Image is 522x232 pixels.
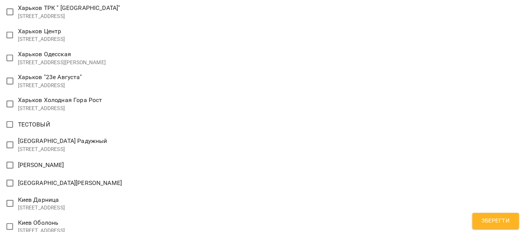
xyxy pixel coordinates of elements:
span: [GEOGRAPHIC_DATA][PERSON_NAME] [18,179,122,187]
p: [STREET_ADDRESS] [18,13,120,20]
span: Киев Дарница [18,196,59,203]
span: Киев Оболонь [18,219,59,226]
p: [STREET_ADDRESS] [18,82,82,89]
span: Харьков Центр [18,28,62,35]
span: Харьков "23е Августа" [18,73,82,81]
button: Зберегти [472,213,519,229]
p: [STREET_ADDRESS] [18,146,107,153]
span: Харьков ТРК " [GEOGRAPHIC_DATA]" [18,4,120,11]
span: [PERSON_NAME] [18,161,64,169]
span: Харьков Одесская [18,50,71,58]
span: [GEOGRAPHIC_DATA] Радужный [18,137,107,144]
span: Харьков Холодная Гора Рост [18,96,102,104]
span: Зберегти [481,216,510,226]
p: [STREET_ADDRESS][PERSON_NAME] [18,59,106,67]
p: [STREET_ADDRESS] [18,36,65,43]
span: ТЕСТОВЫЙ [18,121,50,128]
p: [STREET_ADDRESS] [18,204,65,212]
p: [STREET_ADDRESS] [18,105,102,112]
